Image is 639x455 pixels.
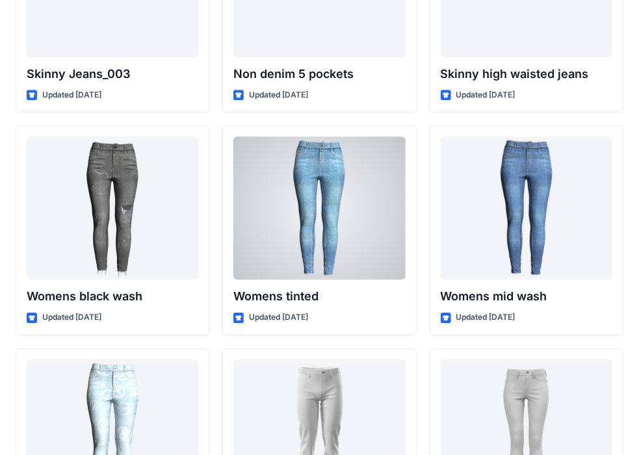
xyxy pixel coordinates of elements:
a: Womens tinted [233,136,405,279]
p: Updated [DATE] [42,311,101,324]
a: Womens black wash [27,136,198,279]
p: Womens mid wash [441,287,612,305]
p: Womens tinted [233,287,405,305]
p: Updated [DATE] [456,311,515,324]
p: Skinny Jeans_003 [27,65,198,83]
a: Womens mid wash [441,136,612,279]
p: Updated [DATE] [249,311,308,324]
p: Womens black wash [27,287,198,305]
p: Non denim 5 pockets [233,65,405,83]
p: Updated [DATE] [249,88,308,102]
p: Skinny high waisted jeans [441,65,612,83]
p: Updated [DATE] [456,88,515,102]
p: Updated [DATE] [42,88,101,102]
